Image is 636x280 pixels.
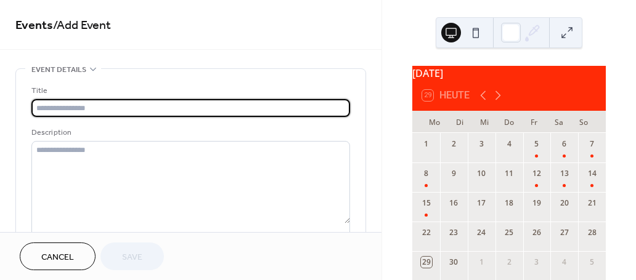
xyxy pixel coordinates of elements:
[559,227,570,238] div: 27
[546,111,571,133] div: Sa
[521,111,546,133] div: Fr
[587,227,598,238] div: 28
[422,111,447,133] div: Mo
[559,257,570,268] div: 4
[31,63,86,76] span: Event details
[31,84,348,97] div: Title
[421,138,432,150] div: 1
[503,198,515,209] div: 18
[421,168,432,179] div: 8
[503,138,515,150] div: 4
[476,257,487,268] div: 1
[448,168,459,179] div: 9
[448,257,459,268] div: 30
[412,66,606,81] div: [DATE]
[15,14,53,38] a: Events
[587,168,598,179] div: 14
[20,242,96,270] button: Cancel
[31,126,348,139] div: Description
[587,198,598,209] div: 21
[531,138,542,150] div: 5
[559,168,570,179] div: 13
[503,168,515,179] div: 11
[497,111,521,133] div: Do
[587,257,598,268] div: 5
[41,251,74,264] span: Cancel
[476,138,487,150] div: 3
[559,138,570,150] div: 6
[472,111,497,133] div: Mi
[531,257,542,268] div: 3
[531,227,542,238] div: 26
[503,257,515,268] div: 2
[421,257,432,268] div: 29
[448,227,459,238] div: 23
[531,198,542,209] div: 19
[421,227,432,238] div: 22
[571,111,596,133] div: So
[587,138,598,150] div: 7
[421,198,432,209] div: 15
[448,138,459,150] div: 2
[476,198,487,209] div: 17
[447,111,471,133] div: Di
[53,14,111,38] span: / Add Event
[559,198,570,209] div: 20
[476,168,487,179] div: 10
[448,198,459,209] div: 16
[476,227,487,238] div: 24
[531,168,542,179] div: 12
[503,227,515,238] div: 25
